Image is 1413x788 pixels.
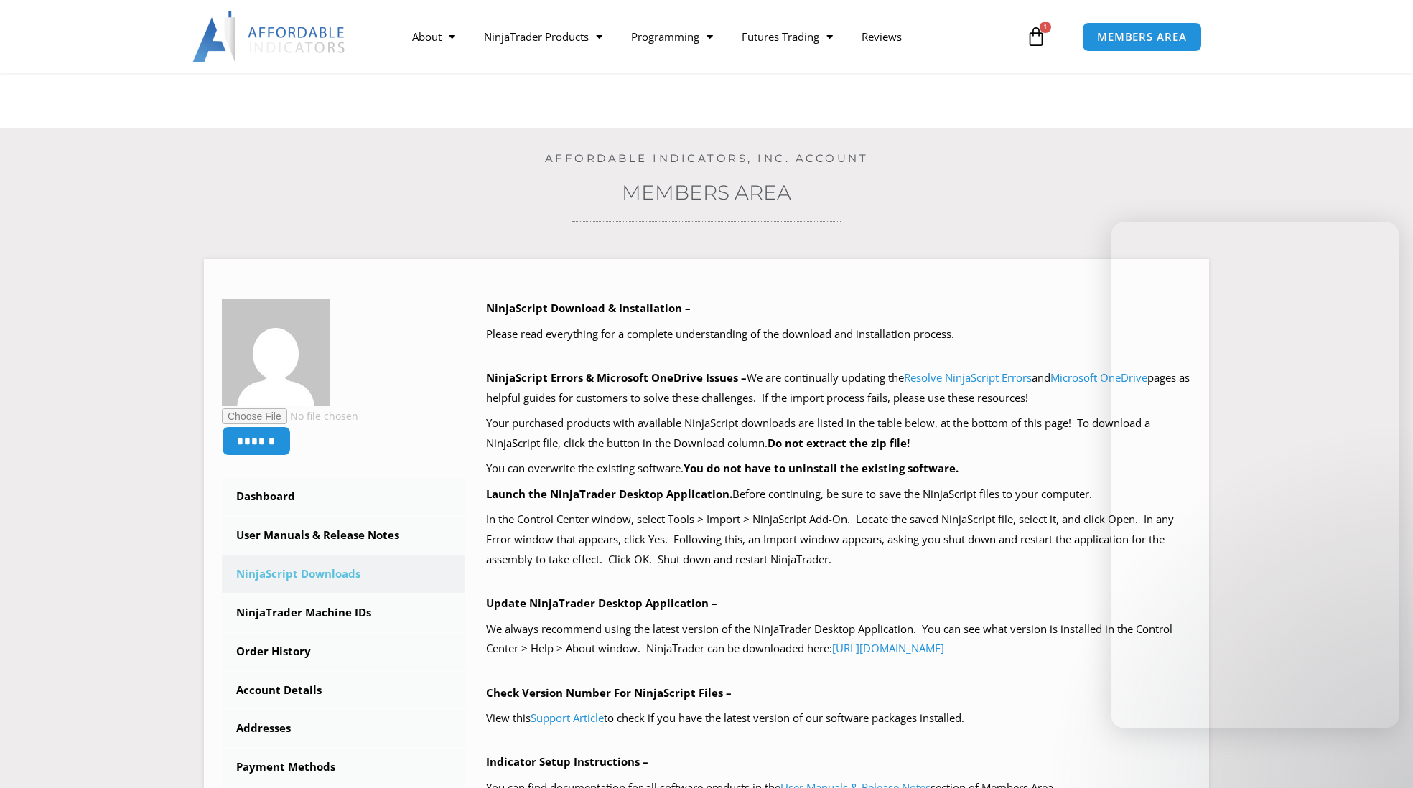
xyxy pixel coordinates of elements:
[727,20,847,53] a: Futures Trading
[222,555,465,593] a: NinjaScript Downloads
[222,299,330,406] img: 46dc2b894d7da5d5eae51b2bfc89841b7c08c49859a90ba4a7956520b1014aa8
[486,619,1192,660] p: We always recommend using the latest version of the NinjaTrader Desktop Application. You can see ...
[222,517,465,554] a: User Manuals & Release Notes
[545,151,869,165] a: Affordable Indicators, Inc. Account
[486,510,1192,570] p: In the Control Center window, select Tools > Import > NinjaScript Add-On. Locate the saved NinjaS...
[1364,739,1399,774] iframe: Intercom live chat
[486,708,1192,728] p: View this to check if you have the latest version of our software packages installed.
[486,487,732,501] b: Launch the NinjaTrader Desktop Application.
[486,413,1192,454] p: Your purchased products with available NinjaScript downloads are listed in the table below, at th...
[531,710,604,725] a: Support Article
[222,633,465,670] a: Order History
[768,436,910,450] b: Do not extract the zip file!
[192,11,347,62] img: LogoAI | Affordable Indicators – NinjaTrader
[222,749,465,786] a: Payment Methods
[486,596,717,610] b: Update NinjaTrader Desktop Application –
[222,594,465,632] a: NinjaTrader Machine IDs
[617,20,727,53] a: Programming
[1097,32,1187,42] span: MEMBERS AREA
[470,20,617,53] a: NinjaTrader Products
[486,484,1192,505] p: Before continuing, be sure to save the NinjaScript files to your computer.
[486,754,648,769] b: Indicator Setup Instructions –
[1040,22,1051,33] span: 1
[1050,370,1147,385] a: Microsoft OneDrive
[847,20,916,53] a: Reviews
[222,710,465,747] a: Addresses
[904,370,1032,385] a: Resolve NinjaScript Errors
[486,368,1192,408] p: We are continually updating the and pages as helpful guides for customers to solve these challeng...
[486,301,691,315] b: NinjaScript Download & Installation –
[1111,222,1399,728] iframe: Intercom live chat
[222,478,465,515] a: Dashboard
[398,20,470,53] a: About
[486,324,1192,344] p: Please read everything for a complete understanding of the download and installation process.
[832,641,944,655] a: [URL][DOMAIN_NAME]
[1082,22,1202,52] a: MEMBERS AREA
[486,685,732,700] b: Check Version Number For NinjaScript Files –
[622,180,791,205] a: Members Area
[486,370,747,385] b: NinjaScript Errors & Microsoft OneDrive Issues –
[222,672,465,709] a: Account Details
[398,20,1022,53] nav: Menu
[486,459,1192,479] p: You can overwrite the existing software.
[1004,16,1068,57] a: 1
[684,461,959,475] b: You do not have to uninstall the existing software.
